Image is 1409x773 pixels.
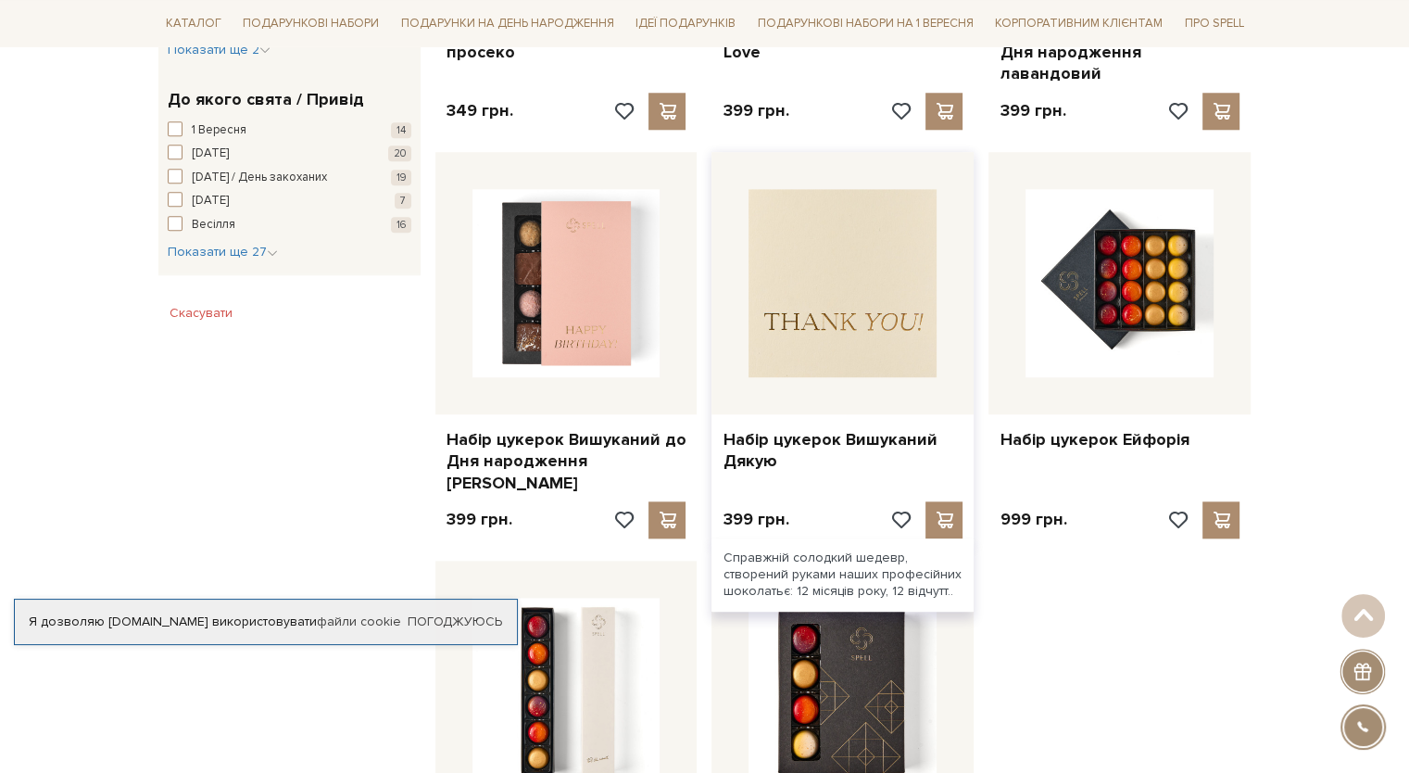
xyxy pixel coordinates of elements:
a: Набір цукерок Вишуканий Дякую [723,429,962,473]
div: Я дозволяю [DOMAIN_NAME] використовувати [15,614,517,630]
a: Каталог [158,9,229,38]
a: Подарунки на День народження [394,9,622,38]
p: 349 грн. [447,100,513,121]
span: [DATE] / День закоханих [192,169,327,187]
a: файли cookie [317,614,401,629]
p: 399 грн. [1000,100,1065,121]
button: Весілля 16 [168,216,411,234]
span: 14 [391,122,411,138]
p: 399 грн. [447,509,512,530]
span: 20 [388,146,411,161]
a: Подарункові набори [235,9,386,38]
p: 999 грн. [1000,509,1066,530]
a: Набір цукерок Вишуканий до Дня народження [PERSON_NAME] [447,429,686,494]
span: До якого свята / Привід [168,87,364,112]
span: 16 [391,217,411,233]
span: Весілля [192,216,235,234]
button: [DATE] 20 [168,145,411,163]
span: 1 Вересня [192,121,246,140]
button: Показати ще 2 [168,41,270,59]
a: Корпоративним клієнтам [988,7,1170,39]
a: Набір цукерок Вишуканий до Дня народження лавандовий [1000,20,1239,85]
span: 19 [391,170,411,185]
a: Набір цукерок Ейфорія [1000,429,1239,450]
div: Справжній солодкий шедевр, створений руками наших професійних шоколатьє: 12 місяців року, 12 відч... [711,539,974,612]
a: Ідеї подарунків [628,9,743,38]
a: Подарункові набори на 1 Вересня [750,7,981,39]
button: Показати ще 27 [168,243,278,261]
span: [DATE] [192,145,229,163]
a: Про Spell [1177,9,1252,38]
button: [DATE] 7 [168,192,411,210]
p: 399 грн. [723,509,788,530]
p: 399 грн. [723,100,788,121]
button: Скасувати [158,298,244,328]
img: Набір цукерок Вишуканий Дякую [749,189,937,377]
a: Погоджуюсь [408,614,502,630]
span: Показати ще 27 [168,244,278,260]
button: 1 Вересня 14 [168,121,411,140]
span: Показати ще 2 [168,42,270,57]
span: [DATE] [192,192,229,210]
button: [DATE] / День закоханих 19 [168,169,411,187]
span: 7 [395,193,411,209]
